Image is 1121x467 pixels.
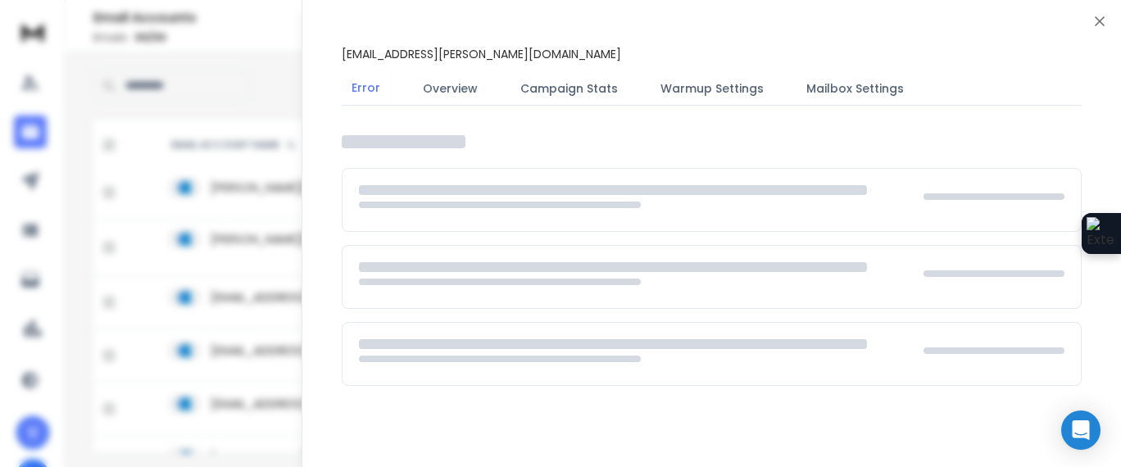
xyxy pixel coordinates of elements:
button: Campaign Stats [511,70,628,107]
button: Warmup Settings [651,70,774,107]
img: Extension Icon [1087,217,1116,250]
button: Error [342,70,390,107]
button: Overview [413,70,488,107]
button: Mailbox Settings [796,70,914,107]
div: Open Intercom Messenger [1061,410,1101,450]
p: [EMAIL_ADDRESS][PERSON_NAME][DOMAIN_NAME] [342,46,621,62]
